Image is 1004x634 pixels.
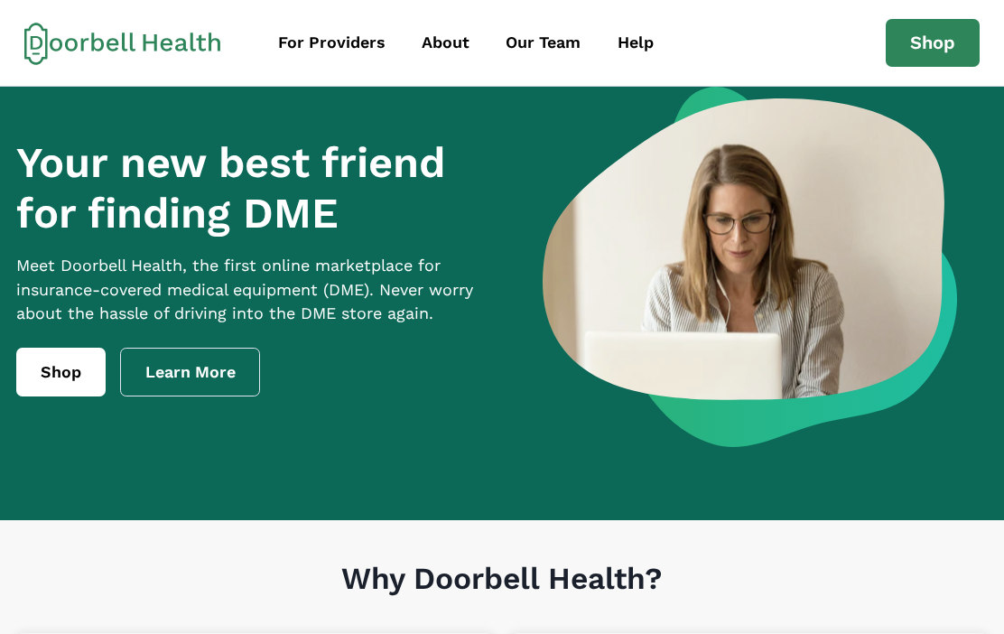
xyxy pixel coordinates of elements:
div: For Providers [278,31,386,55]
a: Learn More [120,348,261,396]
a: About [405,23,486,63]
a: For Providers [262,23,402,63]
div: Help [618,31,654,55]
p: Meet Doorbell Health, the first online marketplace for insurance-covered medical equipment (DME).... [16,254,492,327]
a: Shop [886,19,980,68]
a: Help [601,23,670,63]
h1: Your new best friend for finding DME [16,137,492,239]
div: Our Team [506,31,581,55]
a: Our Team [489,23,597,63]
img: a woman looking at a computer [543,87,957,447]
a: Shop [16,348,106,396]
div: About [422,31,469,55]
h1: Why Doorbell Health? [16,561,988,634]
